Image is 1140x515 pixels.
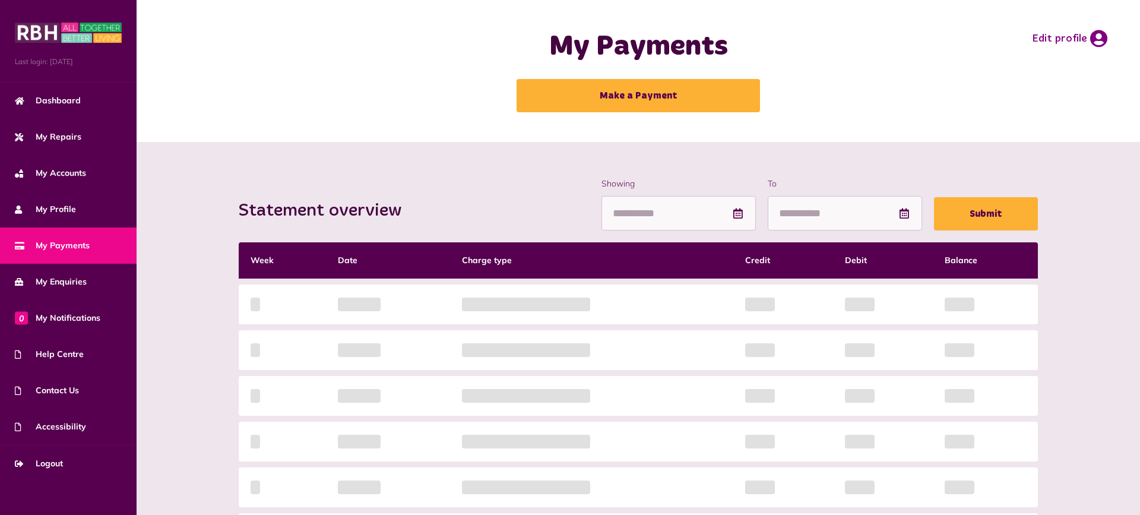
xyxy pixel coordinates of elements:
span: Logout [15,457,63,470]
span: My Profile [15,203,76,216]
h1: My Payments [401,30,876,64]
span: Contact Us [15,384,79,397]
span: My Accounts [15,167,86,179]
span: My Notifications [15,312,100,324]
img: MyRBH [15,21,122,45]
span: My Payments [15,239,90,252]
span: 0 [15,311,28,324]
span: My Enquiries [15,276,87,288]
a: Make a Payment [517,79,760,112]
a: Edit profile [1032,30,1107,48]
span: Last login: [DATE] [15,56,122,67]
span: Help Centre [15,348,84,361]
span: My Repairs [15,131,81,143]
span: Dashboard [15,94,81,107]
span: Accessibility [15,421,86,433]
